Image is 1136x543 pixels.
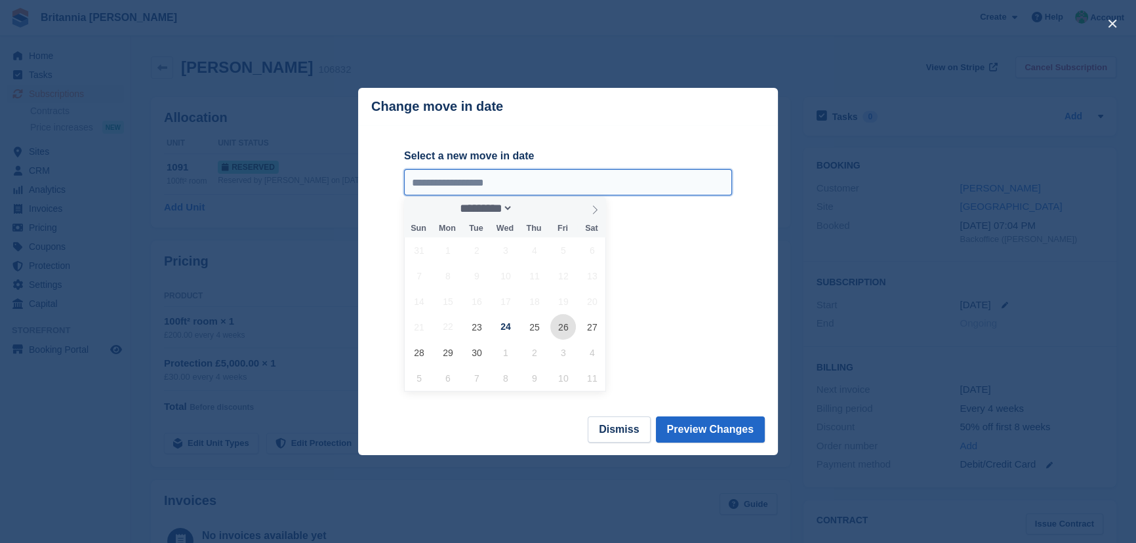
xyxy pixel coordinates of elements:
span: September 19, 2025 [550,289,576,314]
p: Change move in date [371,99,503,114]
span: September 10, 2025 [493,263,518,289]
span: October 3, 2025 [550,340,576,365]
span: Mon [433,224,462,233]
span: September 28, 2025 [406,340,432,365]
span: September 15, 2025 [435,289,460,314]
span: September 2, 2025 [464,237,489,263]
span: October 7, 2025 [464,365,489,391]
span: October 9, 2025 [521,365,547,391]
span: September 7, 2025 [406,263,432,289]
span: September 25, 2025 [521,314,547,340]
span: September 9, 2025 [464,263,489,289]
span: September 26, 2025 [550,314,576,340]
span: Thu [519,224,548,233]
span: September 6, 2025 [579,237,605,263]
span: September 23, 2025 [464,314,489,340]
button: Dismiss [588,416,650,443]
span: September 18, 2025 [521,289,547,314]
span: Wed [491,224,519,233]
span: September 4, 2025 [521,237,547,263]
span: September 14, 2025 [406,289,432,314]
button: close [1102,13,1123,34]
span: September 11, 2025 [521,263,547,289]
span: September 17, 2025 [493,289,518,314]
span: September 30, 2025 [464,340,489,365]
span: October 1, 2025 [493,340,518,365]
span: September 22, 2025 [435,314,460,340]
span: October 2, 2025 [521,340,547,365]
span: October 11, 2025 [579,365,605,391]
select: Month [456,201,514,215]
span: Sun [404,224,433,233]
span: September 13, 2025 [579,263,605,289]
span: September 5, 2025 [550,237,576,263]
span: Tue [462,224,491,233]
span: October 10, 2025 [550,365,576,391]
span: Fri [548,224,577,233]
span: September 12, 2025 [550,263,576,289]
span: August 31, 2025 [406,237,432,263]
span: October 6, 2025 [435,365,460,391]
span: September 20, 2025 [579,289,605,314]
span: September 29, 2025 [435,340,460,365]
span: September 1, 2025 [435,237,460,263]
span: September 8, 2025 [435,263,460,289]
input: Year [513,201,554,215]
span: October 4, 2025 [579,340,605,365]
label: Select a new move in date [404,148,732,164]
span: September 27, 2025 [579,314,605,340]
span: September 21, 2025 [406,314,432,340]
span: September 16, 2025 [464,289,489,314]
span: October 5, 2025 [406,365,432,391]
span: September 24, 2025 [493,314,518,340]
button: Preview Changes [656,416,765,443]
span: Sat [577,224,606,233]
span: September 3, 2025 [493,237,518,263]
span: October 8, 2025 [493,365,518,391]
